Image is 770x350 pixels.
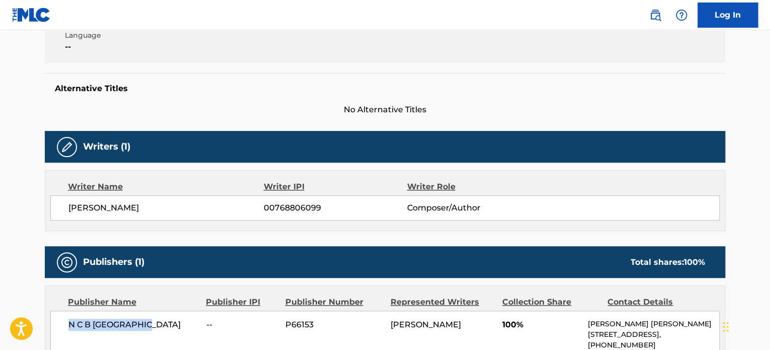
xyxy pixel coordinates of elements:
[588,319,719,329] p: [PERSON_NAME] [PERSON_NAME]
[264,202,407,214] span: 00768806099
[83,256,144,268] h5: Publishers (1)
[407,181,537,193] div: Writer Role
[65,30,227,41] span: Language
[631,256,705,268] div: Total shares:
[83,141,130,153] h5: Writers (1)
[391,296,495,308] div: Represented Writers
[720,302,770,350] div: Chat-widget
[671,5,691,25] div: Help
[588,329,719,340] p: [STREET_ADDRESS],
[285,319,383,331] span: P66153
[723,312,729,342] div: Vedä
[206,296,277,308] div: Publisher IPI
[68,296,198,308] div: Publisher Name
[68,202,264,214] span: [PERSON_NAME]
[698,3,758,28] a: Log In
[206,319,278,331] span: --
[45,104,725,116] span: No Alternative Titles
[645,5,665,25] a: Public Search
[502,319,580,331] span: 100%
[285,296,382,308] div: Publisher Number
[55,84,715,94] h5: Alternative Titles
[12,8,51,22] img: MLC Logo
[407,202,537,214] span: Composer/Author
[65,41,227,53] span: --
[684,257,705,267] span: 100 %
[607,296,705,308] div: Contact Details
[649,9,661,21] img: search
[68,319,199,331] span: N C B [GEOGRAPHIC_DATA]
[264,181,407,193] div: Writer IPI
[61,141,73,153] img: Writers
[68,181,264,193] div: Writer Name
[502,296,600,308] div: Collection Share
[391,320,461,329] span: [PERSON_NAME]
[675,9,687,21] img: help
[720,302,770,350] iframe: Chat Widget
[61,256,73,268] img: Publishers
